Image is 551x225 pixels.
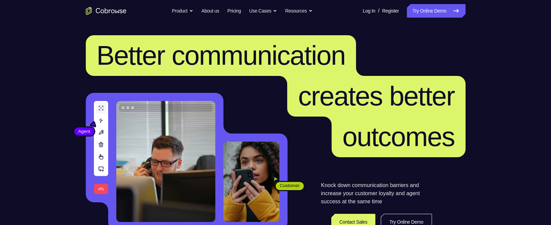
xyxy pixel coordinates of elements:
[285,4,313,18] button: Resources
[378,7,379,15] span: /
[172,4,193,18] button: Product
[382,4,399,18] a: Register
[86,7,126,15] a: Go to the home page
[298,81,454,111] span: creates better
[223,142,279,222] img: A customer holding their phone
[97,40,346,70] span: Better communication
[407,4,465,18] a: Try Online Demo
[342,122,455,152] span: outcomes
[227,4,241,18] a: Pricing
[201,4,219,18] a: About us
[249,4,277,18] button: Use Cases
[321,181,432,206] p: Knock down communication barriers and increase your customer loyalty and agent success at the sam...
[116,101,215,222] img: A customer support agent talking on the phone
[363,4,375,18] a: Log In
